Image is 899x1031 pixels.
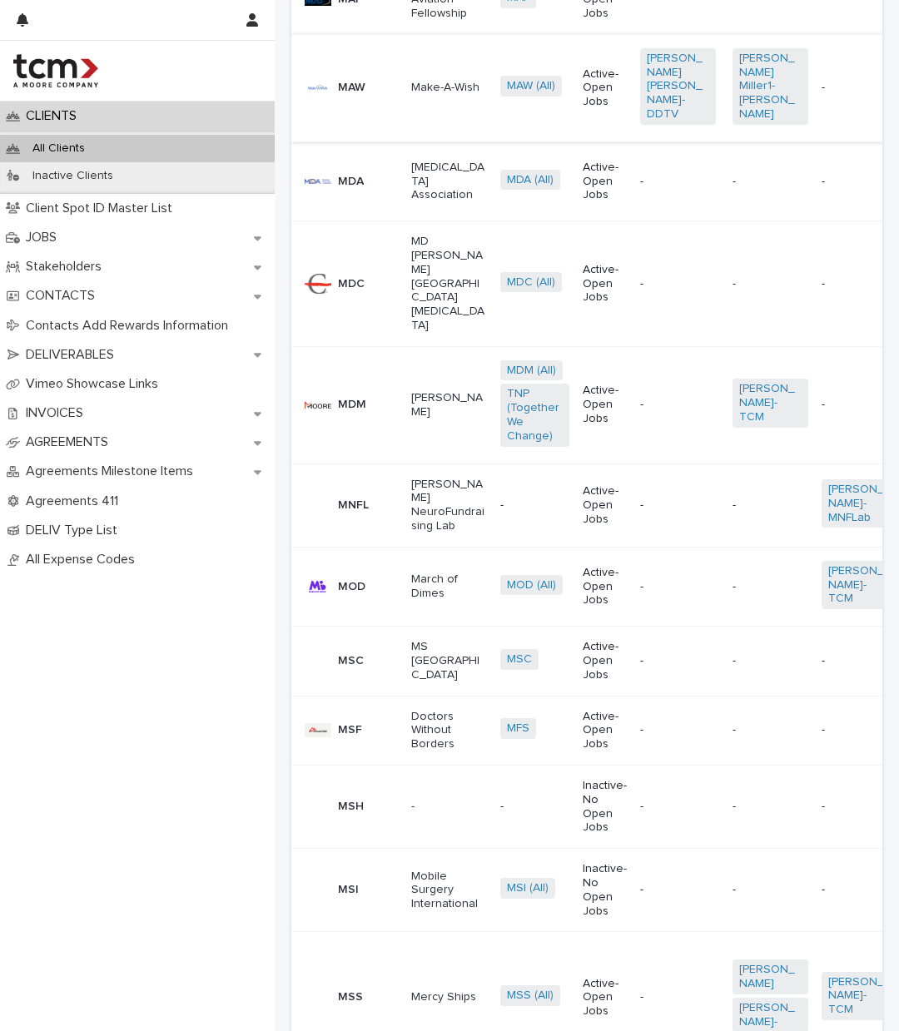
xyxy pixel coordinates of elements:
[507,578,556,592] a: MOD (All)
[733,580,808,594] p: -
[411,391,487,419] p: [PERSON_NAME]
[739,382,802,424] a: [PERSON_NAME]-TCM
[507,79,555,93] a: MAW (All)
[828,483,891,524] a: [PERSON_NAME]-MNFLab
[13,54,98,87] img: 4hMmSqQkux38exxPVZHQ
[822,654,897,668] p: -
[507,721,529,736] a: MFS
[583,161,627,202] p: Active-Open Jobs
[19,201,186,216] p: Client Spot ID Master List
[583,862,627,918] p: Inactive-No Open Jobs
[583,977,627,1019] p: Active-Open Jobs
[19,288,108,304] p: CONTACTS
[411,640,487,682] p: MS [GEOGRAPHIC_DATA]
[828,564,891,606] a: [PERSON_NAME]-TCM
[828,975,891,1017] a: [PERSON_NAME]-TCM
[583,67,627,109] p: Active-Open Jobs
[411,573,487,601] p: March of Dimes
[338,654,364,668] p: MSC
[338,81,365,95] p: MAW
[19,405,97,421] p: INVOICES
[500,498,569,513] p: -
[822,883,897,897] p: -
[583,384,627,425] p: Active-Open Jobs
[338,277,365,291] p: MDC
[640,883,716,897] p: -
[583,263,627,305] p: Active-Open Jobs
[640,498,716,513] p: -
[411,800,487,814] p: -
[411,478,487,533] p: [PERSON_NAME] NeuroFundraising Lab
[640,398,716,412] p: -
[583,779,627,835] p: Inactive-No Open Jobs
[507,387,563,443] a: TNP (Together We Change)
[19,169,127,183] p: Inactive Clients
[19,434,122,450] p: AGREEMENTS
[411,161,487,202] p: [MEDICAL_DATA] Association
[19,230,70,245] p: JOBS
[338,498,369,513] p: MNFL
[640,723,716,737] p: -
[822,175,897,189] p: -
[507,989,554,1003] a: MSS (All)
[733,883,808,897] p: -
[583,566,627,607] p: Active-Open Jobs
[733,654,808,668] p: -
[19,141,98,156] p: All Clients
[411,990,487,1004] p: Mercy Ships
[338,175,364,189] p: MDA
[19,259,115,275] p: Stakeholders
[822,398,897,412] p: -
[411,235,487,333] p: MD [PERSON_NAME][GEOGRAPHIC_DATA][MEDICAL_DATA]
[19,318,241,334] p: Contacts Add Rewards Information
[411,870,487,911] p: Mobile Surgery International
[739,52,802,121] a: [PERSON_NAME] Miller1-[PERSON_NAME]
[19,552,148,568] p: All Expense Codes
[19,523,131,538] p: DELIV Type List
[338,398,366,412] p: MDM
[411,81,487,95] p: Make-A-Wish
[733,277,808,291] p: -
[338,800,364,814] p: MSH
[640,654,716,668] p: -
[19,463,206,479] p: Agreements Milestone Items
[338,883,359,897] p: MSI
[822,81,897,95] p: -
[411,710,487,751] p: Doctors Without Borders
[338,723,362,737] p: MSF
[733,175,808,189] p: -
[507,881,549,895] a: MSI (All)
[19,376,171,392] p: Vimeo Showcase Links
[733,723,808,737] p: -
[733,498,808,513] p: -
[507,652,532,667] a: MSC
[507,275,555,290] a: MDC (All)
[640,990,716,1004] p: -
[507,173,554,187] a: MDA (All)
[583,640,627,682] p: Active-Open Jobs
[507,364,556,378] a: MDM (All)
[647,52,709,121] a: [PERSON_NAME] [PERSON_NAME]-DDTV
[583,484,627,526] p: Active-Open Jobs
[500,800,569,814] p: -
[19,347,127,363] p: DELIVERABLES
[583,710,627,751] p: Active-Open Jobs
[822,800,897,814] p: -
[19,108,90,124] p: CLIENTS
[640,175,716,189] p: -
[739,1001,802,1029] a: [PERSON_NAME]-
[822,277,897,291] p: -
[19,493,132,509] p: Agreements 411
[739,963,802,991] a: [PERSON_NAME]
[640,800,716,814] p: -
[338,990,363,1004] p: MSS
[640,277,716,291] p: -
[733,800,808,814] p: -
[640,580,716,594] p: -
[822,723,897,737] p: -
[338,580,365,594] p: MOD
